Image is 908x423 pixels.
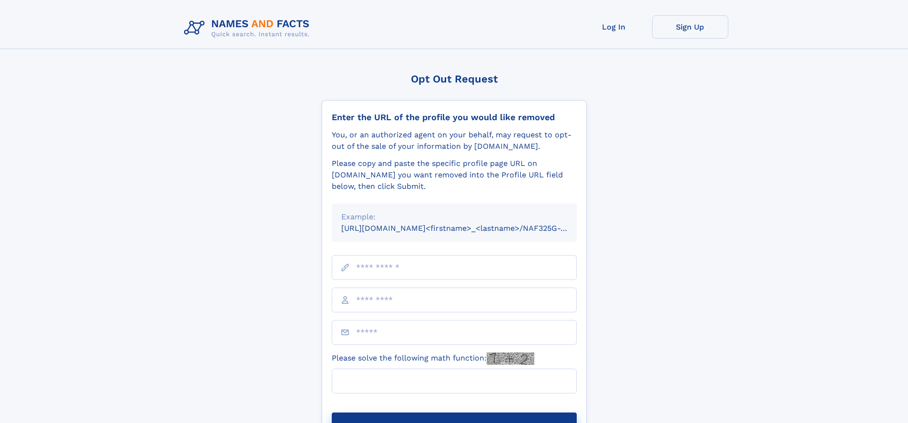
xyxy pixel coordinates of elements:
[332,129,577,152] div: You, or an authorized agent on your behalf, may request to opt-out of the sale of your informatio...
[576,15,652,39] a: Log In
[332,112,577,123] div: Enter the URL of the profile you would like removed
[341,224,595,233] small: [URL][DOMAIN_NAME]<firstname>_<lastname>/NAF325G-xxxxxxxx
[332,158,577,192] div: Please copy and paste the specific profile page URL on [DOMAIN_NAME] you want removed into the Pr...
[322,73,587,85] div: Opt Out Request
[341,211,567,223] div: Example:
[652,15,728,39] a: Sign Up
[180,15,317,41] img: Logo Names and Facts
[332,352,534,365] label: Please solve the following math function:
